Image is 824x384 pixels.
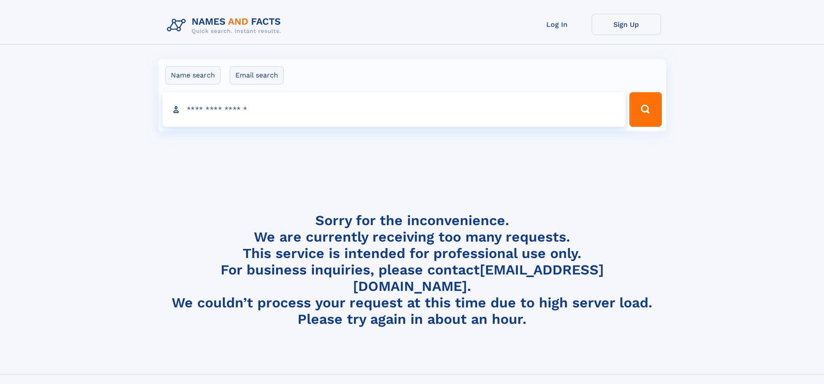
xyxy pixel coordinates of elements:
[164,212,661,328] h4: Sorry for the inconvenience. We are currently receiving too many requests. This service is intend...
[164,14,288,37] img: Logo Names and Facts
[523,14,592,35] a: Log In
[353,261,604,294] a: [EMAIL_ADDRESS][DOMAIN_NAME]
[163,92,626,127] input: search input
[629,92,661,127] button: Search Button
[230,66,284,84] label: Email search
[165,66,221,84] label: Name search
[592,14,661,35] a: Sign Up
